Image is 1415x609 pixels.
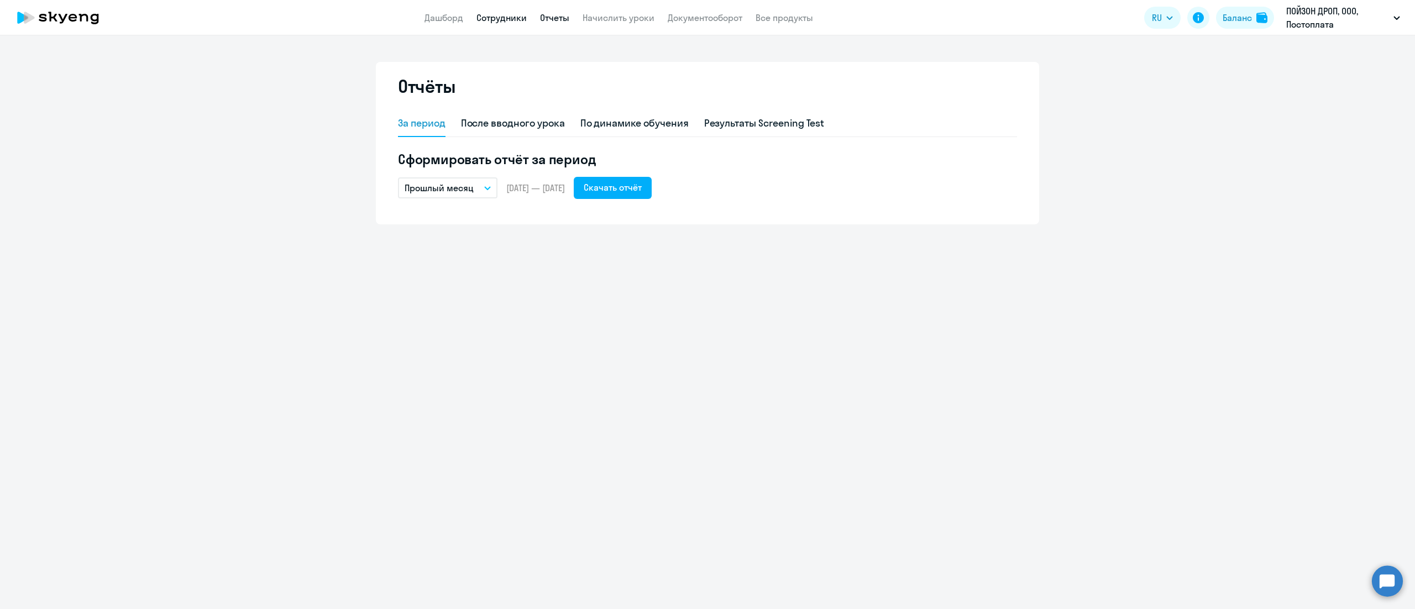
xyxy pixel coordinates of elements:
button: Прошлый месяц [398,177,497,198]
span: RU [1152,11,1162,24]
p: Прошлый месяц [405,181,474,195]
button: ПОЙЗОН ДРОП, ООО, Постоплата [1281,4,1406,31]
div: По динамике обучения [580,116,689,130]
button: Балансbalance [1216,7,1274,29]
div: Баланс [1223,11,1252,24]
a: Все продукты [756,12,813,23]
div: Скачать отчёт [584,181,642,194]
button: RU [1144,7,1181,29]
a: Документооборот [668,12,742,23]
a: Отчеты [540,12,569,23]
div: После вводного урока [461,116,565,130]
a: Дашборд [424,12,463,23]
h2: Отчёты [398,75,455,97]
div: За период [398,116,446,130]
img: balance [1256,12,1267,23]
a: Начислить уроки [583,12,654,23]
a: Сотрудники [476,12,527,23]
h5: Сформировать отчёт за период [398,150,1017,168]
span: [DATE] — [DATE] [506,182,565,194]
button: Скачать отчёт [574,177,652,199]
div: Результаты Screening Test [704,116,825,130]
p: ПОЙЗОН ДРОП, ООО, Постоплата [1286,4,1389,31]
